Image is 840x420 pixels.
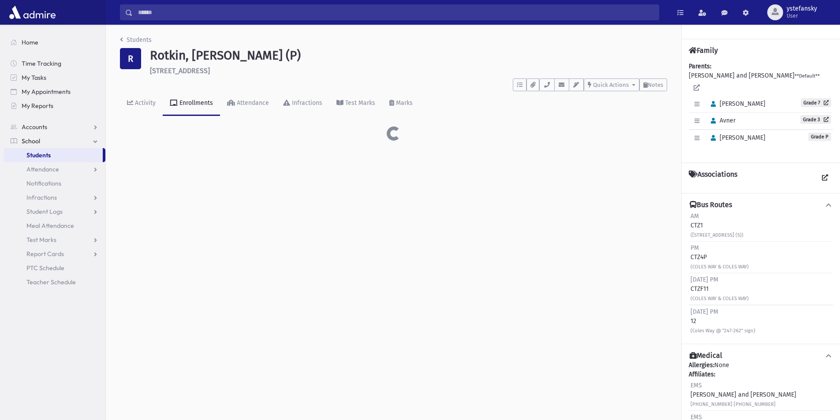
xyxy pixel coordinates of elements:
span: Notes [648,82,663,88]
div: Enrollments [178,99,213,107]
span: AM [691,212,699,220]
a: Teacher Schedule [4,275,105,289]
h4: Associations [689,170,737,186]
a: Meal Attendance [4,219,105,233]
span: [DATE] PM [691,308,718,316]
a: Students [120,36,152,44]
span: My Reports [22,102,53,110]
span: School [22,137,40,145]
b: Allergies: [689,361,714,369]
span: Home [22,38,38,46]
a: Time Tracking [4,56,105,71]
a: My Tasks [4,71,105,85]
a: Infractions [4,190,105,204]
span: Avner [707,117,735,124]
a: Grade 7 [801,98,831,107]
button: Notes [639,78,667,91]
span: My Appointments [22,88,71,96]
span: Grade P [808,133,831,141]
div: Activity [133,99,156,107]
div: Marks [394,99,413,107]
span: Test Marks [26,236,56,244]
div: Test Marks [343,99,375,107]
a: School [4,134,105,148]
span: Time Tracking [22,59,61,67]
a: Home [4,35,105,49]
span: [DATE] PM [691,276,718,283]
span: [PERSON_NAME] [707,134,765,141]
div: CTZ4P [691,243,749,271]
span: EMS [691,382,702,389]
div: Attendance [235,99,269,107]
span: Infractions [26,193,57,201]
span: PTC Schedule [26,264,64,272]
h4: Family [689,46,718,55]
span: [PERSON_NAME] [707,100,765,108]
a: Attendance [4,162,105,176]
div: [PERSON_NAME] and [PERSON_NAME] [691,381,796,409]
small: (COLES WAY & COLES WAY) [691,296,749,301]
span: Student Logs [26,208,63,216]
h4: Medical [690,351,722,361]
button: Medical [689,351,833,361]
a: My Appointments [4,85,105,99]
a: PTC Schedule [4,261,105,275]
a: My Reports [4,99,105,113]
a: Students [4,148,103,162]
a: Attendance [220,91,276,116]
h1: Rotkin, [PERSON_NAME] (P) [150,48,667,63]
div: R [120,48,141,69]
a: Test Marks [329,91,382,116]
span: Report Cards [26,250,64,258]
span: Teacher Schedule [26,278,76,286]
h4: Bus Routes [690,201,732,210]
div: [PERSON_NAME] and [PERSON_NAME] [689,62,833,156]
span: Attendance [26,165,59,173]
div: 12 [691,307,755,335]
span: Accounts [22,123,47,131]
span: Notifications [26,179,61,187]
a: Grade 3 [800,115,831,124]
a: Activity [120,91,163,116]
a: Test Marks [4,233,105,247]
button: Bus Routes [689,201,833,210]
small: [PHONE_NUMBER] [PHONE_NUMBER] [691,401,776,407]
a: Notifications [4,176,105,190]
small: (COLES WAY & COLES WAY) [691,264,749,270]
span: My Tasks [22,74,46,82]
a: Accounts [4,120,105,134]
small: ([STREET_ADDRESS] (S)) [691,232,743,238]
div: Infractions [290,99,322,107]
input: Search [133,4,659,20]
b: Parents: [689,63,711,70]
a: Infractions [276,91,329,116]
span: User [787,12,817,19]
small: (Coles Way @ "247-262" sign) [691,328,755,334]
div: CTZ1 [691,212,743,239]
div: CTZF11 [691,275,749,303]
span: Meal Attendance [26,222,74,230]
h6: [STREET_ADDRESS] [150,67,667,75]
a: View all Associations [817,170,833,186]
a: Report Cards [4,247,105,261]
a: Marks [382,91,420,116]
button: Quick Actions [584,78,639,91]
span: ystefansky [787,5,817,12]
nav: breadcrumb [120,35,152,48]
span: Quick Actions [593,82,629,88]
a: Student Logs [4,204,105,219]
span: Students [26,151,51,159]
img: AdmirePro [7,4,58,21]
span: PM [691,244,699,252]
b: Affiliates: [689,371,715,378]
a: Enrollments [163,91,220,116]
